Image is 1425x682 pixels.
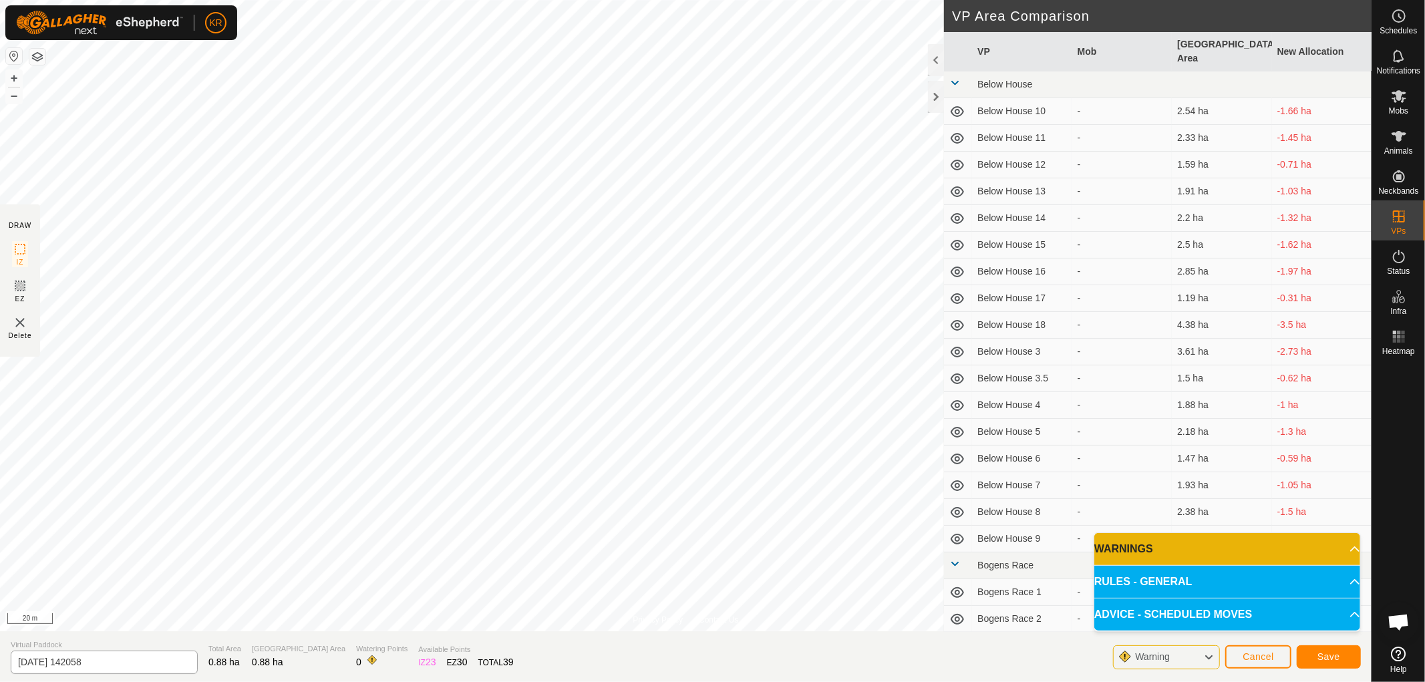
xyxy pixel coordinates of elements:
td: -1.32 ha [1272,205,1372,232]
div: - [1078,104,1166,118]
td: 3.61 ha [1172,339,1271,365]
td: -1.97 ha [1272,259,1372,285]
th: [GEOGRAPHIC_DATA] Area [1172,32,1271,71]
td: Below House 13 [972,178,1072,205]
div: - [1078,612,1166,626]
td: -0.71 ha [1272,152,1372,178]
div: - [1078,505,1166,519]
p-accordion-header: RULES - GENERAL [1094,566,1360,598]
td: -3.5 ha [1272,312,1372,339]
td: Bogens Race 1 [972,579,1072,606]
span: WARNINGS [1094,541,1153,557]
td: 2.2 ha [1172,205,1271,232]
td: -0.59 ha [1272,446,1372,472]
div: IZ [418,655,436,669]
div: - [1078,238,1166,252]
td: -0.31 ha [1272,285,1372,312]
td: Below House 16 [972,259,1072,285]
span: 0.88 ha [252,657,283,667]
span: KR [209,16,222,30]
div: - [1078,265,1166,279]
td: Below House 18 [972,312,1072,339]
td: Below House 3.5 [972,365,1072,392]
span: [GEOGRAPHIC_DATA] Area [252,643,345,655]
span: Mobs [1389,107,1408,115]
td: 2.38 ha [1172,499,1271,526]
div: - [1078,452,1166,466]
td: Below House 14 [972,205,1072,232]
td: 1.88 ha [1172,392,1271,419]
span: Infra [1390,307,1406,315]
button: Cancel [1225,645,1291,669]
span: 23 [426,657,436,667]
td: -1.03 ha [1272,178,1372,205]
span: 30 [457,657,468,667]
th: Mob [1072,32,1172,71]
span: 0.88 ha [208,657,240,667]
td: 2.54 ha [1172,98,1271,125]
span: Virtual Paddock [11,639,198,651]
span: Help [1390,665,1407,673]
th: New Allocation [1272,32,1372,71]
td: 1.91 ha [1172,178,1271,205]
span: Save [1317,651,1340,662]
td: Below House 4 [972,392,1072,419]
h2: VP Area Comparison [952,8,1372,24]
span: Delete [9,331,32,341]
td: 2.85 ha [1172,259,1271,285]
div: - [1078,158,1166,172]
span: Below House [977,79,1033,90]
td: 2.5 ha [1172,232,1271,259]
td: Below House 15 [972,232,1072,259]
th: VP [972,32,1072,71]
td: Below House 5 [972,419,1072,446]
td: 1.5 ha [1172,365,1271,392]
span: Total Area [208,643,241,655]
td: -1.45 ha [1272,125,1372,152]
td: -1.62 ha [1272,232,1372,259]
span: 39 [503,657,514,667]
span: Bogens Race [977,560,1034,570]
img: VP [12,315,28,331]
td: 1.59 ha [1172,152,1271,178]
span: Neckbands [1378,187,1418,195]
span: 0 [356,657,361,667]
td: -1 ha [1272,392,1372,419]
td: -0.62 ha [1272,365,1372,392]
span: RULES - GENERAL [1094,574,1193,590]
div: - [1078,371,1166,385]
div: - [1078,131,1166,145]
span: Available Points [418,644,513,655]
div: - [1078,291,1166,305]
span: Heatmap [1382,347,1415,355]
div: - [1078,532,1166,546]
td: Below House 17 [972,285,1072,312]
div: - [1078,585,1166,599]
span: ADVICE - SCHEDULED MOVES [1094,607,1252,623]
div: DRAW [9,220,31,230]
td: Below House 12 [972,152,1072,178]
button: – [6,88,22,104]
div: Open chat [1379,602,1419,642]
a: Privacy Policy [633,614,683,626]
td: -1.3 ha [1272,419,1372,446]
span: Cancel [1243,651,1274,662]
div: - [1078,398,1166,412]
p-accordion-header: WARNINGS [1094,533,1360,565]
div: - [1078,318,1166,332]
button: Map Layers [29,49,45,65]
div: TOTAL [478,655,514,669]
td: -1.5 ha [1272,499,1372,526]
td: 2.86 ha [1172,526,1271,552]
img: Gallagher Logo [16,11,183,35]
span: Watering Points [356,643,408,655]
td: 1.93 ha [1172,472,1271,499]
td: 2.18 ha [1172,419,1271,446]
td: 2.33 ha [1172,125,1271,152]
td: Below House 7 [972,472,1072,499]
span: EZ [15,294,25,304]
td: Bogens Race 2 [972,606,1072,633]
button: + [6,70,22,86]
td: -1.05 ha [1272,472,1372,499]
span: Schedules [1380,27,1417,35]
